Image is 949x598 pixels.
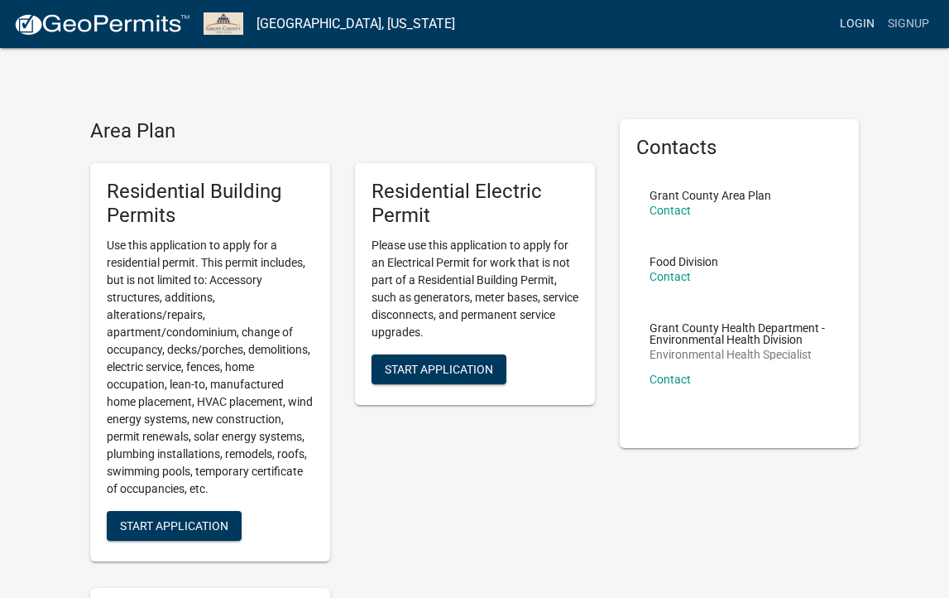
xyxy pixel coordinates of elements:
a: Contact [649,204,691,217]
span: Start Application [120,519,228,533]
h5: Contacts [636,136,843,160]
img: Grant County, Indiana [204,12,243,35]
a: Contact [649,270,691,283]
p: Please use this application to apply for an Electrical Permit for work that is not part of a Resi... [371,237,578,341]
a: Login [833,8,881,40]
a: Contact [649,373,691,386]
span: Start Application [385,363,493,376]
p: Grant County Health Department - Environmental Health Division [649,322,830,345]
h5: Residential Electric Permit [371,180,578,228]
p: Use this application to apply for a residential permit. This permit includes, but is not limited ... [107,237,314,498]
p: Grant County Area Plan [649,190,771,201]
p: Environmental Health Specialist [649,349,830,360]
button: Start Application [371,354,506,384]
a: Signup [881,8,936,40]
button: Start Application [107,511,242,541]
h4: Area Plan [90,119,595,143]
p: Food Division [649,256,718,268]
h5: Residential Building Permits [107,180,314,228]
a: [GEOGRAPHIC_DATA], [US_STATE] [256,10,455,38]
